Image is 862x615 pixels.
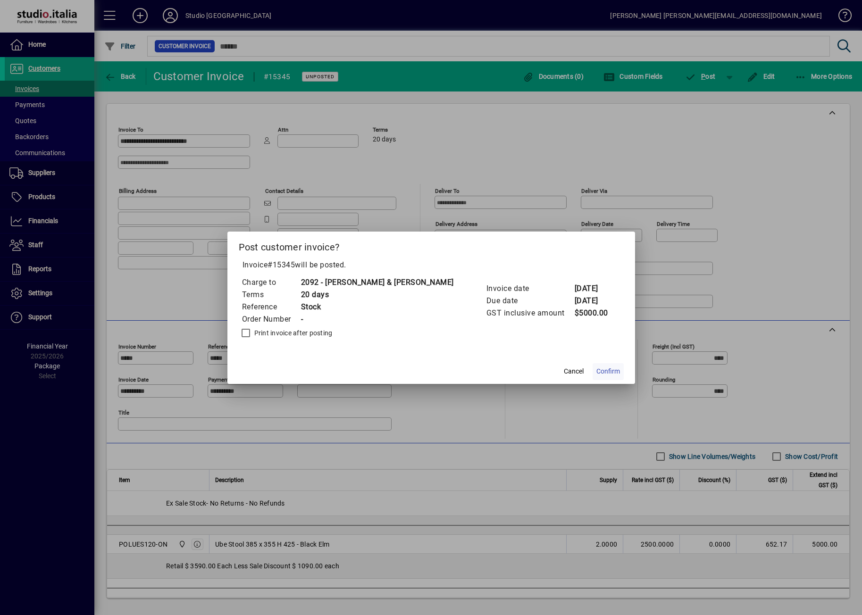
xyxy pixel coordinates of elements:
td: [DATE] [574,295,612,307]
h2: Post customer invoice? [227,232,635,259]
span: #15345 [268,260,295,269]
td: Invoice date [486,283,574,295]
span: Confirm [596,366,620,376]
td: 2092 - [PERSON_NAME] & [PERSON_NAME] [301,276,454,289]
td: Charge to [242,276,301,289]
td: Due date [486,295,574,307]
label: Print invoice after posting [252,328,333,338]
td: - [301,313,454,325]
td: 20 days [301,289,454,301]
span: Cancel [564,366,584,376]
td: GST inclusive amount [486,307,574,319]
button: Confirm [593,363,624,380]
td: Stock [301,301,454,313]
p: Invoice will be posted . [239,259,624,271]
td: Order Number [242,313,301,325]
td: Reference [242,301,301,313]
button: Cancel [559,363,589,380]
td: [DATE] [574,283,612,295]
td: Terms [242,289,301,301]
td: $5000.00 [574,307,612,319]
